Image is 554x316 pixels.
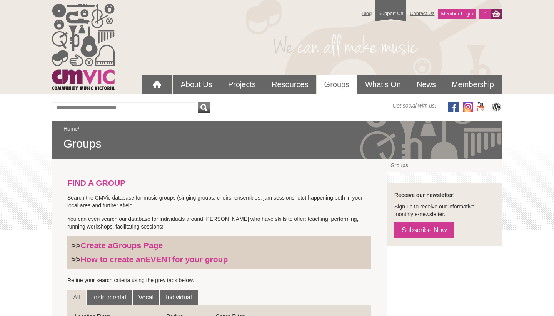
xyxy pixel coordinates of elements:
a: Subscribe Now [394,222,454,238]
div: / [63,125,491,151]
p: You can even search our database for individuals around [PERSON_NAME] who have skills to offer: t... [67,215,371,230]
h3: >> [71,254,367,264]
a: Instrumental [87,290,132,305]
a: What's On [357,75,409,94]
a: How to create anEVENTfor your group [81,255,228,264]
a: 0 [479,9,491,19]
img: icon-instagram.png [463,102,473,112]
p: Sign up to receive our informative monthly e-newsletter. [394,203,494,218]
a: Groups [317,75,357,94]
span: Get social with us! [392,102,436,109]
strong: Groups Page [112,241,163,250]
a: Projects [220,75,264,94]
img: CMVic Blog [491,102,502,112]
p: Refine your search criteria using the grey tabs below. [67,276,371,284]
p: Search the CMVic database for music groups (singing groups, choirs, ensembles, jam sessions, etc)... [67,194,371,209]
a: Home [63,126,78,132]
a: Blog [358,7,375,20]
a: Resources [264,75,316,94]
a: Groups [387,159,502,172]
img: cmvic_logo.png [52,4,115,90]
a: Individual [160,290,198,305]
h3: >> [71,240,367,250]
a: About Us [173,75,220,94]
a: News [409,75,444,94]
a: All [67,290,86,305]
a: Contact Us [406,7,438,20]
strong: EVENT [145,255,172,264]
strong: FIND A GROUP [67,178,125,187]
a: Create aGroups Page [81,241,163,250]
strong: Receive our newsletter! [394,192,455,198]
span: Groups [63,136,491,151]
a: Membership [444,75,502,94]
a: Member Login [438,9,476,19]
a: Vocal [133,290,159,305]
